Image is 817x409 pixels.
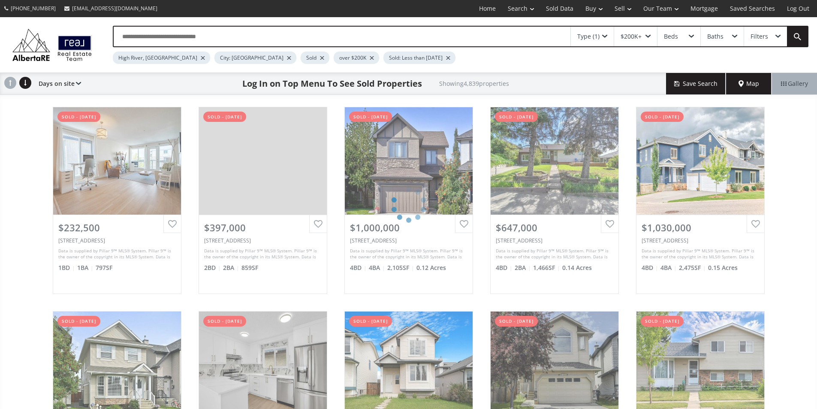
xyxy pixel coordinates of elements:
div: Sold: Less than [DATE] [383,52,455,64]
span: Gallery [781,79,808,88]
h2: Showing 4,839 properties [439,80,509,87]
div: Type (1) [577,33,600,39]
h1: Log In on Top Menu To See Sold Properties [242,78,422,90]
div: Map [726,73,772,94]
div: Baths [707,33,724,39]
button: Save Search [666,73,726,94]
img: Logo [9,27,96,63]
div: Filters [751,33,768,39]
div: Days on site [34,73,81,94]
div: Sold [301,52,329,64]
div: City: [GEOGRAPHIC_DATA] [214,52,296,64]
span: Map [739,79,759,88]
a: [EMAIL_ADDRESS][DOMAIN_NAME] [60,0,162,16]
div: Beds [664,33,678,39]
div: over $200K [334,52,379,64]
div: $200K+ [621,33,642,39]
span: [EMAIL_ADDRESS][DOMAIN_NAME] [72,5,157,12]
span: [PHONE_NUMBER] [11,5,56,12]
div: Gallery [772,73,817,94]
div: High River, [GEOGRAPHIC_DATA] [113,52,210,64]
